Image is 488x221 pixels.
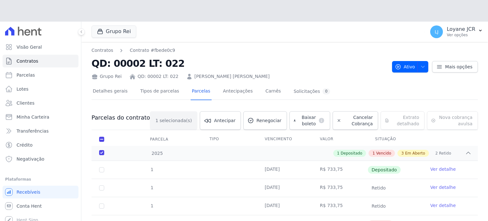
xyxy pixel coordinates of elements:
span: 1 [150,203,153,208]
div: Solicitações [294,88,330,94]
span: Renegociar [256,117,281,124]
a: Carnês [264,83,282,100]
th: Situação [368,133,423,146]
a: Lotes [3,83,78,95]
a: Detalhes gerais [91,83,129,100]
th: Vencimento [257,133,312,146]
span: Recebíveis [17,189,40,195]
span: 1 [372,150,375,156]
span: Ativo [395,61,415,73]
p: Ver opções [447,32,475,38]
span: Transferências [17,128,49,134]
h2: QD: 00002 LT: 022 [91,56,387,71]
a: Tipos de parcelas [139,83,180,100]
div: Grupo Rei [91,73,122,80]
span: Conta Hent [17,203,42,209]
input: Só é possível selecionar pagamentos em aberto [99,185,104,190]
a: Clientes [3,97,78,109]
span: 3 [401,150,404,156]
th: Valor [312,133,368,146]
a: Parcelas [3,69,78,81]
iframe: Intercom live chat [6,199,22,215]
a: Contratos [91,47,113,54]
div: Plataformas [5,176,76,183]
div: 0 [322,88,330,94]
nav: Breadcrumb [91,47,175,54]
span: 1 [155,117,158,124]
span: Em Aberto [405,150,425,156]
span: Visão Geral [17,44,42,50]
td: [DATE] [257,197,312,215]
span: Cancelar Cobrança [344,114,373,127]
span: selecionada(s) [159,117,192,124]
a: [PERSON_NAME] [PERSON_NAME] [194,73,270,80]
span: Retido [368,184,390,192]
span: Lotes [17,86,29,92]
span: Minha Carteira [17,114,49,120]
span: Contratos [17,58,38,64]
th: Tipo [202,133,257,146]
a: Renegociar [243,111,287,130]
a: Ver detalhe [430,202,456,209]
td: [DATE] [257,179,312,197]
button: Grupo Rei [91,25,136,38]
td: R$ 733,75 [312,179,368,197]
a: Contrato #fbede0c9 [130,47,175,54]
span: LJ [435,30,438,34]
span: Retido [368,202,390,210]
input: Só é possível selecionar pagamentos em aberto [99,204,104,209]
a: Transferências [3,125,78,137]
button: LJ Loyane JCR Ver opções [425,23,488,41]
a: Visão Geral [3,41,78,53]
span: Negativação [17,156,44,162]
a: Mais opções [432,61,478,73]
td: R$ 733,75 [312,197,368,215]
span: Clientes [17,100,34,106]
a: QD: 00002 LT: 022 [138,73,179,80]
span: Vencido [376,150,391,156]
td: [DATE] [257,161,312,179]
span: Mais opções [445,64,472,70]
button: Ativo [392,61,429,73]
span: 1 [150,185,153,190]
a: Ver detalhe [430,166,456,172]
a: Minha Carteira [3,111,78,123]
a: Negativação [3,153,78,165]
input: Só é possível selecionar pagamentos em aberto [99,167,104,172]
span: Antecipar [214,117,235,124]
nav: Breadcrumb [91,47,387,54]
a: Antecipar [200,111,241,130]
h3: Parcelas do contrato [91,114,150,121]
a: Solicitações0 [292,83,331,100]
p: Loyane JCR [447,26,475,32]
div: Parcela [142,133,176,146]
td: R$ 733,75 [312,161,368,179]
a: Cancelar Cobrança [333,111,378,130]
span: Parcelas [17,72,35,78]
span: Retido [439,150,451,156]
span: Depositado [368,166,401,174]
span: 1 [150,167,153,172]
a: Parcelas [191,83,212,100]
a: Contratos [3,55,78,67]
span: 2 [435,150,438,156]
a: Ver detalhe [430,184,456,190]
a: Antecipações [222,83,254,100]
span: Depositado [341,150,362,156]
a: Recebíveis [3,186,78,198]
span: Crédito [17,142,33,148]
a: Crédito [3,139,78,151]
span: 1 [337,150,340,156]
a: Conta Hent [3,200,78,212]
